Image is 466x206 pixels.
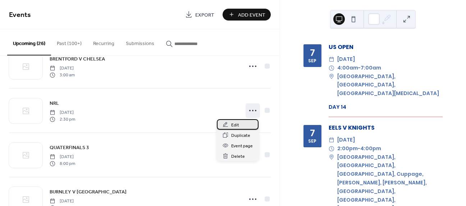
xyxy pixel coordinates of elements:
[50,65,75,72] span: [DATE]
[50,143,89,152] a: QUATERFINALS 3
[337,144,358,153] span: 2:00pm
[50,99,59,107] a: NRL
[50,109,75,116] span: [DATE]
[50,100,59,107] span: NRL
[337,136,355,144] span: [DATE]
[329,64,334,72] div: ​
[337,72,443,98] span: [GEOGRAPHIC_DATA], [GEOGRAPHIC_DATA], [GEOGRAPHIC_DATA][MEDICAL_DATA]
[329,144,334,153] div: ​
[7,29,51,55] button: Upcoming (26)
[50,160,75,167] span: 8:00 pm
[231,142,253,150] span: Event page
[231,121,239,129] span: Edit
[50,154,75,160] span: [DATE]
[50,72,75,78] span: 3:00 am
[329,103,443,111] div: DAY 14
[50,144,89,152] span: QUATERFINALS 3
[180,9,220,21] a: Export
[337,55,355,64] span: [DATE]
[308,139,316,144] div: Sep
[238,11,265,19] span: Add Event
[358,64,361,72] span: -
[223,9,271,21] button: Add Event
[310,48,315,57] div: 7
[51,29,87,55] button: Past (100+)
[87,29,120,55] button: Recurring
[329,136,334,144] div: ​
[360,144,381,153] span: 4:00pm
[195,11,214,19] span: Export
[358,144,360,153] span: -
[329,55,334,64] div: ​
[50,188,127,196] a: BURNLEY V [GEOGRAPHIC_DATA]
[9,8,31,22] span: Events
[361,64,381,72] span: 7:00am
[50,188,127,196] span: BURNLEY V [GEOGRAPHIC_DATA]
[50,116,75,122] span: 2:30 pm
[329,153,334,162] div: ​
[337,64,358,72] span: 4:00am
[231,153,245,160] span: Delete
[231,132,250,139] span: Duplicate
[310,129,315,138] div: 7
[120,29,160,55] button: Submissions
[329,124,443,132] div: EELS V KNIGHTS
[50,198,75,205] span: [DATE]
[329,43,443,51] div: US OPEN
[308,59,316,63] div: Sep
[50,55,105,63] a: BRENTFORD V CHELSEA
[329,72,334,81] div: ​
